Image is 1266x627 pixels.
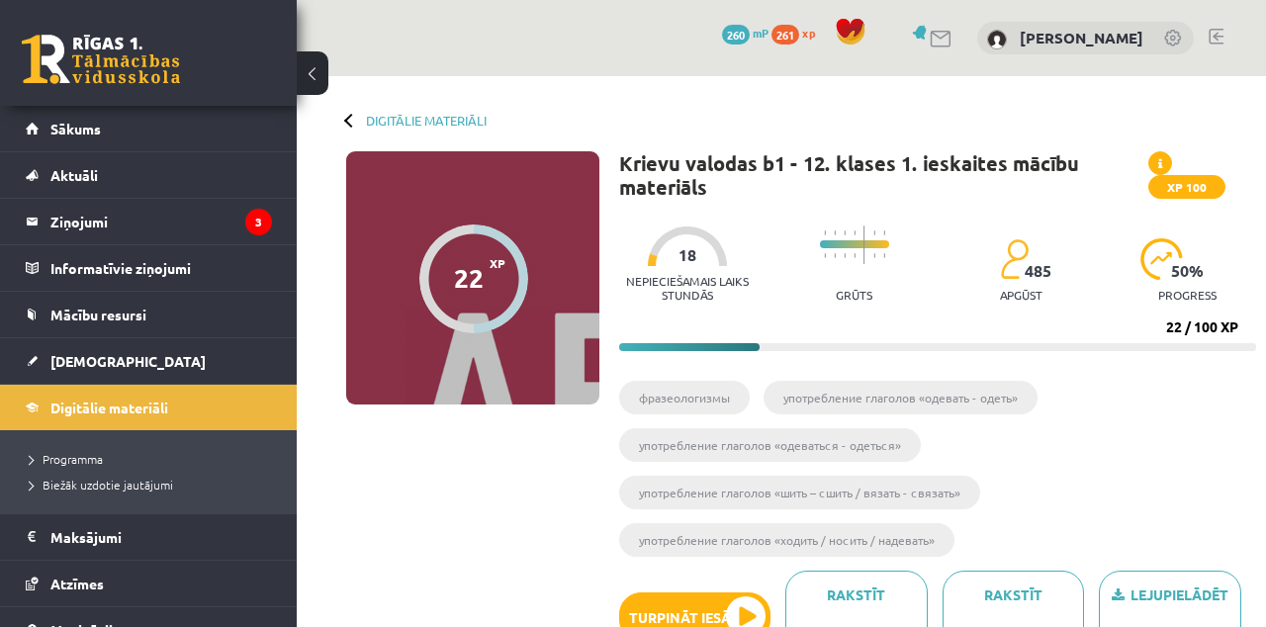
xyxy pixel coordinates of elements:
span: [DEMOGRAPHIC_DATA] [50,352,206,370]
a: Atzīmes [26,561,272,606]
a: 260 mP [722,25,769,41]
a: Ziņojumi3 [26,199,272,244]
li: употребление глаголов «одеваться - одеться» [619,428,921,462]
span: Aktuāli [50,166,98,184]
a: Informatīvie ziņojumi [26,245,272,291]
legend: Ziņojumi [50,199,272,244]
li: употребление глаголов «одевать - одеть» [764,381,1038,414]
li: употребление глаголов «ходить / носить / надевать» [619,523,954,557]
p: apgūst [1000,288,1042,302]
li: употребление глаголов «шить – сшить / вязать - связать» [619,476,980,509]
legend: Informatīvie ziņojumi [50,245,272,291]
img: icon-short-line-57e1e144782c952c97e751825c79c345078a6d821885a25fce030b3d8c18986b.svg [824,253,826,258]
span: xp [802,25,815,41]
span: Digitālie materiāli [50,399,168,416]
a: Digitālie materiāli [366,113,487,128]
img: icon-long-line-d9ea69661e0d244f92f715978eff75569469978d946b2353a9bb055b3ed8787d.svg [863,225,865,264]
span: Programma [30,451,103,467]
i: 3 [245,209,272,235]
span: 261 [771,25,799,45]
li: фразеологизмы [619,381,750,414]
h1: Krievu valodas b1 - 12. klases 1. ieskaites mācību materiāls [619,151,1148,199]
legend: Maksājumi [50,514,272,560]
span: 18 [678,246,696,264]
div: 22 [454,263,484,293]
span: 50 % [1171,262,1205,280]
span: XP [490,256,505,270]
span: Atzīmes [50,575,104,592]
span: Biežāk uzdotie jautājumi [30,477,173,493]
img: students-c634bb4e5e11cddfef0936a35e636f08e4e9abd3cc4e673bd6f9a4125e45ecb1.svg [1000,238,1029,280]
a: Mācību resursi [26,292,272,337]
span: Sākums [50,120,101,137]
span: mP [753,25,769,41]
img: icon-short-line-57e1e144782c952c97e751825c79c345078a6d821885a25fce030b3d8c18986b.svg [854,253,856,258]
p: Grūts [836,288,872,302]
p: progress [1158,288,1217,302]
a: Programma [30,450,277,468]
a: 261 xp [771,25,825,41]
span: 485 [1025,262,1051,280]
img: icon-short-line-57e1e144782c952c97e751825c79c345078a6d821885a25fce030b3d8c18986b.svg [844,253,846,258]
img: icon-short-line-57e1e144782c952c97e751825c79c345078a6d821885a25fce030b3d8c18986b.svg [883,253,885,258]
img: icon-short-line-57e1e144782c952c97e751825c79c345078a6d821885a25fce030b3d8c18986b.svg [883,230,885,235]
a: Sākums [26,106,272,151]
a: Biežāk uzdotie jautājumi [30,476,277,493]
img: Megija Kozlovska [987,30,1007,49]
a: Maksājumi [26,514,272,560]
img: icon-short-line-57e1e144782c952c97e751825c79c345078a6d821885a25fce030b3d8c18986b.svg [824,230,826,235]
a: [DEMOGRAPHIC_DATA] [26,338,272,384]
img: icon-short-line-57e1e144782c952c97e751825c79c345078a6d821885a25fce030b3d8c18986b.svg [834,230,836,235]
img: icon-short-line-57e1e144782c952c97e751825c79c345078a6d821885a25fce030b3d8c18986b.svg [873,230,875,235]
a: Aktuāli [26,152,272,198]
span: 260 [722,25,750,45]
img: icon-short-line-57e1e144782c952c97e751825c79c345078a6d821885a25fce030b3d8c18986b.svg [844,230,846,235]
span: XP 100 [1148,175,1225,199]
img: icon-short-line-57e1e144782c952c97e751825c79c345078a6d821885a25fce030b3d8c18986b.svg [854,230,856,235]
img: icon-progress-161ccf0a02000e728c5f80fcf4c31c7af3da0e1684b2b1d7c360e028c24a22f1.svg [1140,238,1183,280]
p: Nepieciešamais laiks stundās [619,274,757,302]
a: Digitālie materiāli [26,385,272,430]
img: icon-short-line-57e1e144782c952c97e751825c79c345078a6d821885a25fce030b3d8c18986b.svg [834,253,836,258]
span: Mācību resursi [50,306,146,323]
img: icon-short-line-57e1e144782c952c97e751825c79c345078a6d821885a25fce030b3d8c18986b.svg [873,253,875,258]
a: Rīgas 1. Tālmācības vidusskola [22,35,180,84]
a: [PERSON_NAME] [1020,28,1143,47]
